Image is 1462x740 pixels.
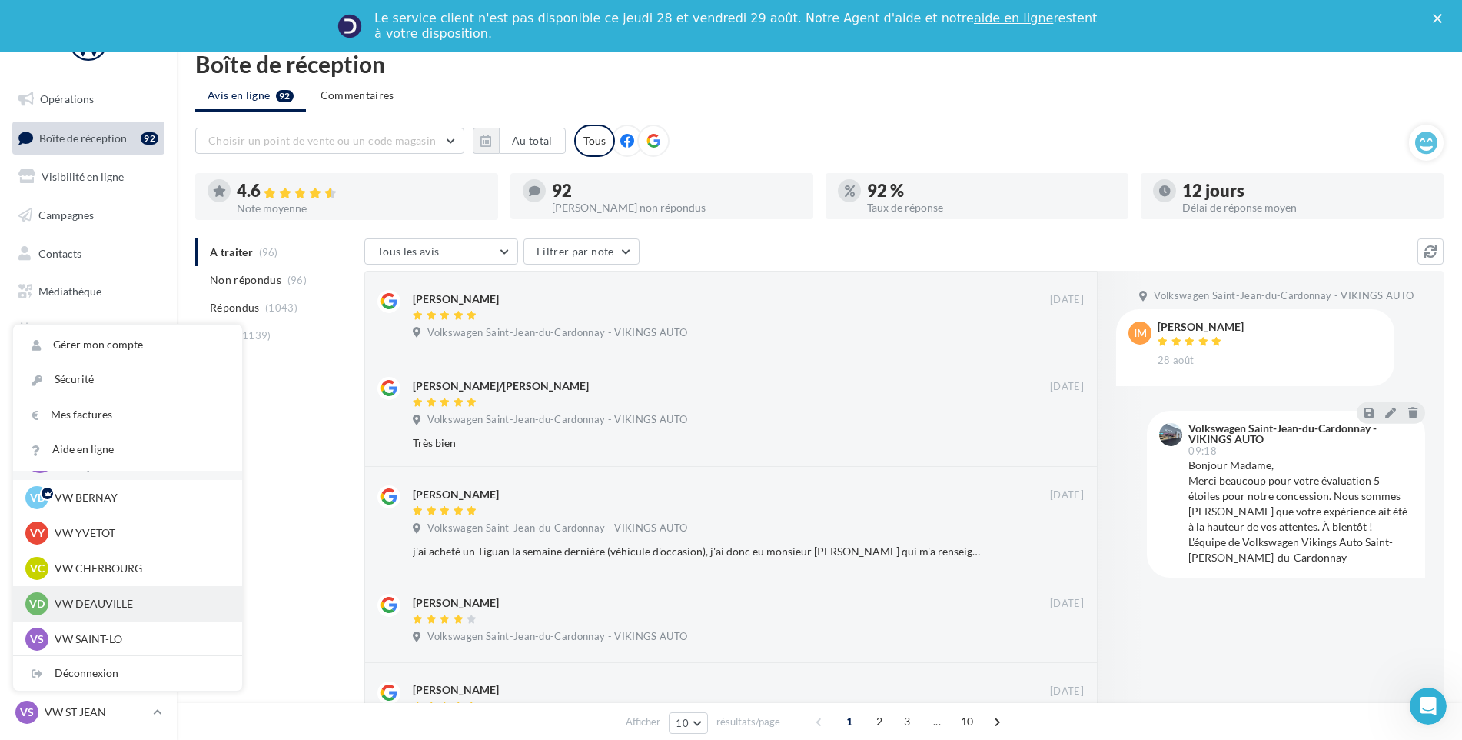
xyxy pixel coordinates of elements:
[55,632,224,647] p: VW SAINT-LO
[13,328,242,362] a: Gérer mon compte
[38,208,94,222] span: Campagnes
[413,487,499,502] div: [PERSON_NAME]
[1188,458,1413,565] div: Bonjour Madame, Merci beaucoup pour votre évaluation 5 étoiles pour notre concession. Nous sommes...
[55,596,224,612] p: VW DEAUVILLE
[13,432,242,467] a: Aide en ligne
[1050,597,1084,611] span: [DATE]
[30,490,45,505] span: VB
[9,161,168,193] a: Visibilité en ligne
[413,682,499,698] div: [PERSON_NAME]
[1050,685,1084,698] span: [DATE]
[29,596,45,612] span: VD
[1188,446,1217,456] span: 09:18
[237,182,486,200] div: 4.6
[1158,322,1244,332] div: [PERSON_NAME]
[1182,182,1431,199] div: 12 jours
[1050,488,1084,502] span: [DATE]
[1134,325,1147,341] span: IM
[955,709,980,734] span: 10
[239,329,271,342] span: (1139)
[1158,354,1194,368] span: 28 août
[30,561,45,576] span: VC
[210,300,260,315] span: Répondus
[9,352,168,398] a: PLV et print personnalisable
[210,272,281,288] span: Non répondus
[364,238,518,265] button: Tous les avis
[413,595,499,611] div: [PERSON_NAME]
[867,709,892,734] span: 2
[13,398,242,432] a: Mes factures
[867,182,1116,199] div: 92 %
[38,323,90,336] span: Calendrier
[626,715,660,729] span: Afficher
[208,134,436,147] span: Choisir un point de vente ou un code magasin
[55,525,224,541] p: VW YVETOT
[265,302,297,314] span: (1043)
[9,403,168,448] a: Campagnes DataOnDemand
[413,435,984,451] div: Très bien
[55,490,224,505] p: VW BERNAY
[669,712,708,734] button: 10
[427,326,687,340] span: Volkswagen Saint-Jean-du-Cardonnay - VIKINGS AUTO
[574,125,615,157] div: Tous
[1188,423,1410,445] div: Volkswagen Saint-Jean-du-Cardonnay - VIKINGS AUTO
[716,715,780,729] span: résultats/page
[13,656,242,691] div: Déconnexion
[40,92,94,105] span: Opérations
[287,274,307,286] span: (96)
[1182,202,1431,213] div: Délai de réponse moyen
[9,275,168,308] a: Médiathèque
[1050,380,1084,394] span: [DATE]
[1433,14,1448,23] div: Fermer
[13,362,242,397] a: Sécurité
[30,525,45,541] span: VY
[413,378,589,394] div: [PERSON_NAME]/[PERSON_NAME]
[337,14,362,38] img: Profile image for Service-Client
[895,709,919,734] span: 3
[38,285,101,298] span: Médiathèque
[1154,289,1414,303] span: Volkswagen Saint-Jean-du-Cardonnay - VIKINGS AUTO
[552,182,801,199] div: 92
[141,132,158,145] div: 92
[473,128,566,154] button: Au total
[1410,688,1447,725] iframe: Intercom live chat
[39,131,127,144] span: Boîte de réception
[195,128,464,154] button: Choisir un point de vente ou un code magasin
[321,88,394,103] span: Commentaires
[413,292,499,307] div: [PERSON_NAME]
[867,202,1116,213] div: Taux de réponse
[55,561,224,576] p: VW CHERBOURG
[30,632,44,647] span: VS
[427,522,687,535] span: Volkswagen Saint-Jean-du-Cardonnay - VIKINGS AUTO
[237,203,486,214] div: Note moyenne
[974,11,1053,25] a: aide en ligne
[925,709,949,734] span: ...
[38,246,81,259] span: Contacts
[45,705,147,720] p: VW ST JEAN
[499,128,566,154] button: Au total
[374,11,1100,42] div: Le service client n'est pas disponible ce jeudi 28 et vendredi 29 août. Notre Agent d'aide et not...
[427,630,687,644] span: Volkswagen Saint-Jean-du-Cardonnay - VIKINGS AUTO
[837,709,862,734] span: 1
[9,199,168,232] a: Campagnes
[676,717,689,729] span: 10
[427,413,687,427] span: Volkswagen Saint-Jean-du-Cardonnay - VIKINGS AUTO
[195,52,1444,75] div: Boîte de réception
[9,83,168,115] a: Opérations
[12,698,164,727] a: VS VW ST JEAN
[42,170,124,183] span: Visibilité en ligne
[9,314,168,346] a: Calendrier
[1050,293,1084,307] span: [DATE]
[552,202,801,213] div: [PERSON_NAME] non répondus
[377,245,440,258] span: Tous les avis
[413,544,984,559] div: j'ai acheté un Tiguan la semaine dernière (véhicule d'occasion), j'ai donc eu monsieur [PERSON_NA...
[523,238,640,265] button: Filtrer par note
[20,705,34,720] span: VS
[9,122,168,155] a: Boîte de réception92
[9,238,168,270] a: Contacts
